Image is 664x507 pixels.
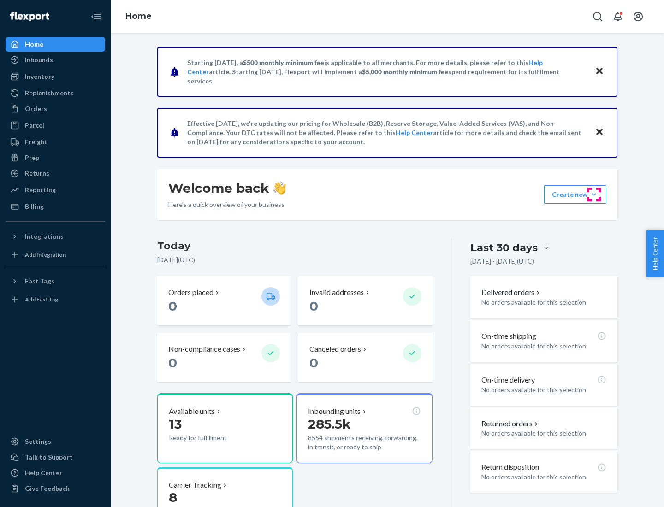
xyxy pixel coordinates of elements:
[25,232,64,241] div: Integrations
[481,375,535,385] p: On-time delivery
[25,185,56,195] div: Reporting
[6,434,105,449] a: Settings
[168,298,177,314] span: 0
[25,72,54,81] div: Inventory
[273,182,286,195] img: hand-wave emoji
[169,480,221,490] p: Carrier Tracking
[25,169,49,178] div: Returns
[25,121,44,130] div: Parcel
[169,433,254,442] p: Ready for fulfillment
[6,248,105,262] a: Add Integration
[125,11,152,21] a: Home
[6,101,105,116] a: Orders
[470,257,534,266] p: [DATE] - [DATE] ( UTC )
[298,333,432,382] button: Canceled orders 0
[157,255,433,265] p: [DATE] ( UTC )
[187,58,586,86] p: Starting [DATE], a is applicable to all merchants. For more details, please refer to this article...
[118,3,159,30] ol: breadcrumbs
[296,393,432,463] button: Inbounding units285.5k8554 shipments receiving, forwarding, in transit, or ready to ship
[481,331,536,342] p: On-time shipping
[308,433,421,452] p: 8554 shipments receiving, forwarding, in transit, or ready to ship
[169,489,177,505] span: 8
[25,484,70,493] div: Give Feedback
[168,287,213,298] p: Orders placed
[25,453,73,462] div: Talk to Support
[25,55,53,65] div: Inbounds
[309,287,364,298] p: Invalid addresses
[6,481,105,496] button: Give Feedback
[646,230,664,277] button: Help Center
[308,406,361,417] p: Inbounding units
[470,241,538,255] div: Last 30 days
[87,7,105,26] button: Close Navigation
[6,69,105,84] a: Inventory
[168,200,286,209] p: Here’s a quick overview of your business
[544,185,606,204] button: Create new
[6,450,105,465] a: Talk to Support
[10,12,49,21] img: Flexport logo
[25,40,43,49] div: Home
[157,393,293,463] button: Available units13Ready for fulfillment
[481,385,606,395] p: No orders available for this selection
[169,416,182,432] span: 13
[168,344,240,354] p: Non-compliance cases
[25,251,66,259] div: Add Integration
[6,53,105,67] a: Inbounds
[481,298,606,307] p: No orders available for this selection
[481,419,540,429] button: Returned orders
[588,7,607,26] button: Open Search Box
[6,183,105,197] a: Reporting
[362,68,448,76] span: $5,000 monthly minimum fee
[6,199,105,214] a: Billing
[309,298,318,314] span: 0
[593,126,605,139] button: Close
[6,274,105,289] button: Fast Tags
[6,466,105,480] a: Help Center
[169,406,215,417] p: Available units
[25,202,44,211] div: Billing
[396,129,433,136] a: Help Center
[481,462,539,472] p: Return disposition
[6,135,105,149] a: Freight
[6,229,105,244] button: Integrations
[25,153,39,162] div: Prep
[6,86,105,100] a: Replenishments
[481,472,606,482] p: No orders available for this selection
[481,342,606,351] p: No orders available for this selection
[157,239,433,253] h3: Today
[6,37,105,52] a: Home
[609,7,627,26] button: Open notifications
[25,468,62,478] div: Help Center
[187,119,586,147] p: Effective [DATE], we're updating our pricing for Wholesale (B2B), Reserve Storage, Value-Added Se...
[309,355,318,371] span: 0
[157,333,291,382] button: Non-compliance cases 0
[25,437,51,446] div: Settings
[25,295,58,303] div: Add Fast Tag
[25,137,47,147] div: Freight
[481,429,606,438] p: No orders available for this selection
[6,292,105,307] a: Add Fast Tag
[593,65,605,78] button: Close
[6,150,105,165] a: Prep
[481,287,542,298] button: Delivered orders
[157,276,291,325] button: Orders placed 0
[25,104,47,113] div: Orders
[243,59,324,66] span: $500 monthly minimum fee
[168,180,286,196] h1: Welcome back
[308,416,351,432] span: 285.5k
[298,276,432,325] button: Invalid addresses 0
[309,344,361,354] p: Canceled orders
[25,277,54,286] div: Fast Tags
[25,88,74,98] div: Replenishments
[629,7,647,26] button: Open account menu
[168,355,177,371] span: 0
[6,118,105,133] a: Parcel
[6,166,105,181] a: Returns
